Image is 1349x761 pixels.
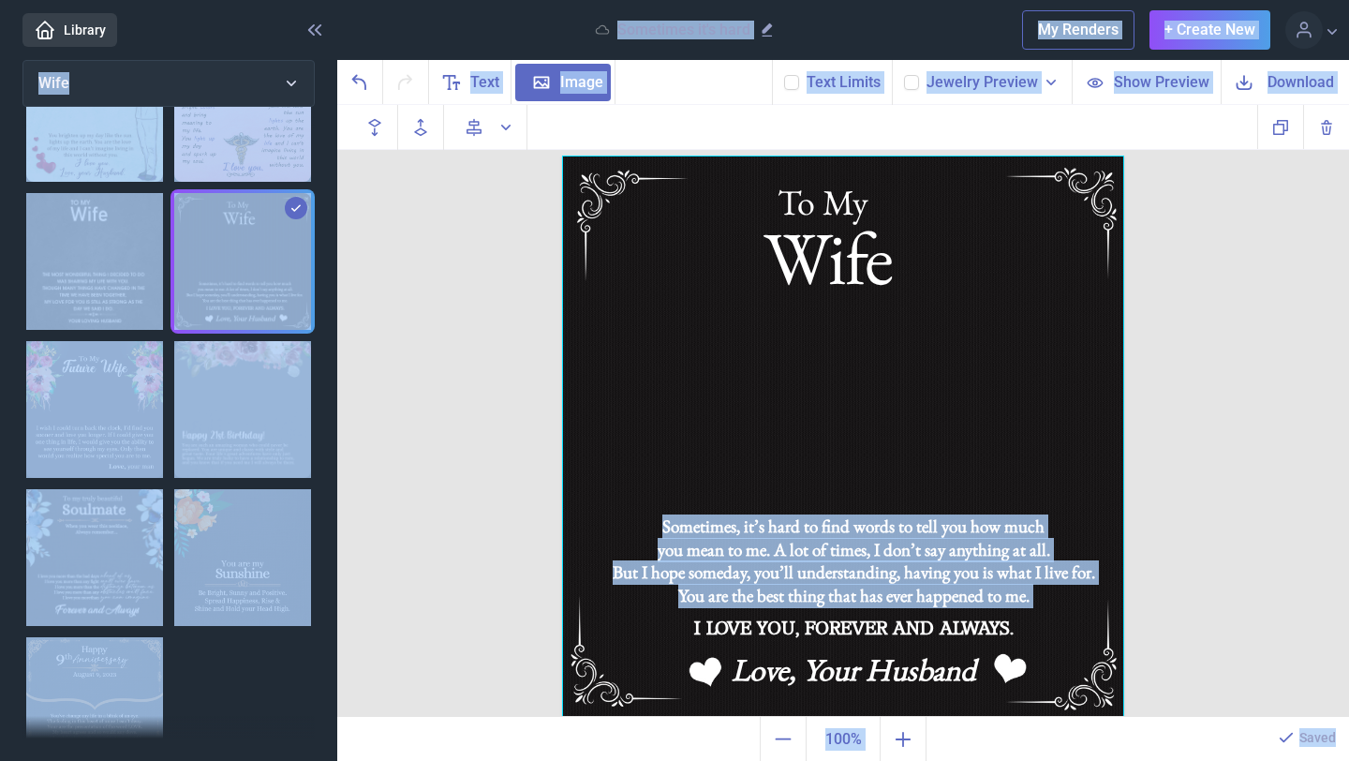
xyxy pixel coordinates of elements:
[760,717,806,761] button: Zoom out
[807,71,881,94] button: Text Limits
[26,341,163,478] img: To my Future Wife
[352,105,398,150] button: Backwards
[598,585,1109,608] div: You are the best thing that has ever happened to me.
[810,721,876,758] span: 100%
[560,71,603,94] span: Image
[677,220,978,298] div: Wife
[511,60,615,104] button: Image
[26,45,163,182] img: Nurse Wife
[174,341,311,478] img: Happy 21st Birthday
[1149,10,1270,50] button: + Create New
[598,515,1109,613] div: Sometimes, it’s hard to find words to tell you how much
[1022,10,1134,50] button: My Renders
[644,614,1064,650] div: I LOVE YOU, FOREVER AND ALWAYS.
[598,539,1109,562] div: you mean to me. A lot of times, I don’t say anything at all.
[383,60,429,104] button: Redo
[452,105,527,150] button: Align to page
[881,717,927,761] button: Zoom in
[1257,105,1303,149] button: Copy
[1221,60,1349,104] button: Download
[22,13,117,47] a: Library
[1072,60,1221,104] button: Show Preview
[617,21,750,39] p: Sometimes it's hard
[927,71,1060,94] button: Jewelry Preview
[1303,105,1349,149] button: Delete
[927,71,1038,94] span: Jewelry Preview
[26,193,163,330] img: The most wonderful
[429,60,511,104] button: Text
[22,60,315,107] button: Wife
[1299,728,1336,747] p: Saved
[337,60,383,104] button: Undo
[806,717,881,761] button: Actual size
[1114,71,1209,93] span: Show Preview
[598,561,1109,585] div: But I hope someday, you’ll understanding, having you is what I live for.
[174,489,311,626] img: You are my sunshine
[470,71,499,94] span: Text
[738,185,907,222] div: To My
[398,105,444,150] button: Forwards
[26,489,163,626] img: To my truly beautiful soulmate
[174,45,311,182] img: Doctor wife
[1267,71,1334,93] span: Download
[38,74,69,92] span: Wife
[174,193,311,330] img: Sometimes it's hard
[643,644,1065,693] div: Love, Your Husband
